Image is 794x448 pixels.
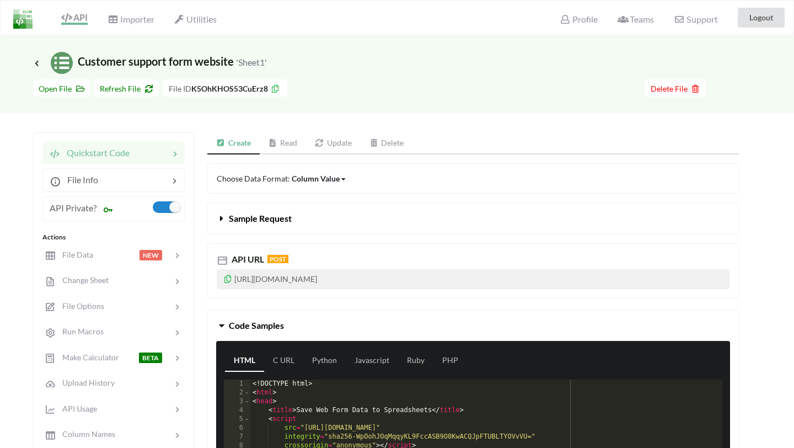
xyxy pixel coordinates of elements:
div: 5 [224,415,250,424]
a: Create [207,132,260,154]
span: Quickstart Code [60,147,130,158]
span: File Info [61,174,98,185]
span: API URL [229,254,264,264]
img: /static/media/sheets.7a1b7961.svg [51,52,73,74]
span: API Usage [56,404,97,413]
a: Ruby [398,350,433,372]
a: Python [303,350,346,372]
span: Code Samples [229,320,284,330]
span: Importer [108,14,154,24]
span: Customer support form website [33,55,267,68]
button: Code Samples [208,310,738,341]
span: File Data [56,250,93,259]
a: Delete [361,132,413,154]
span: API Private? [50,202,96,213]
a: Javascript [346,350,398,372]
span: Sample Request [229,213,292,223]
a: PHP [433,350,467,372]
a: Read [260,132,307,154]
div: 2 [224,388,250,397]
a: HTML [225,350,264,372]
button: Open File [33,79,90,97]
span: Refresh File [100,84,153,93]
a: C URL [264,350,303,372]
b: K5OhKHOS53CuErz8 [191,84,268,93]
span: BETA [139,353,162,363]
div: Actions [42,232,185,242]
button: Logout [738,8,785,28]
span: NEW [140,250,162,260]
span: File ID [169,84,191,93]
div: 6 [224,424,250,433]
div: 3 [224,397,250,406]
span: Choose Data Format: [217,174,347,183]
div: 7 [224,433,250,441]
a: Update [306,132,361,154]
button: Delete File [645,79,706,97]
p: [URL][DOMAIN_NAME] [217,269,729,289]
span: Open File [39,84,84,93]
div: 1 [224,380,250,388]
span: Profile [560,14,597,24]
span: Change Sheet [56,275,109,285]
span: POST [267,255,288,263]
span: Support [674,15,717,24]
button: Sample Request [208,203,738,234]
span: Make Calculator [56,353,119,362]
span: Run Macros [56,327,104,336]
span: Column Names [56,429,115,439]
span: Utilities [174,14,217,24]
small: 'Sheet1' [236,57,267,67]
div: Column Value [292,173,340,184]
span: Teams [618,14,654,24]
span: Delete File [651,84,700,93]
button: Refresh File [94,79,159,97]
div: 4 [224,406,250,415]
img: LogoIcon.png [13,9,33,29]
span: API [61,12,88,23]
span: File Options [56,301,104,311]
span: Upload History [56,378,115,387]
